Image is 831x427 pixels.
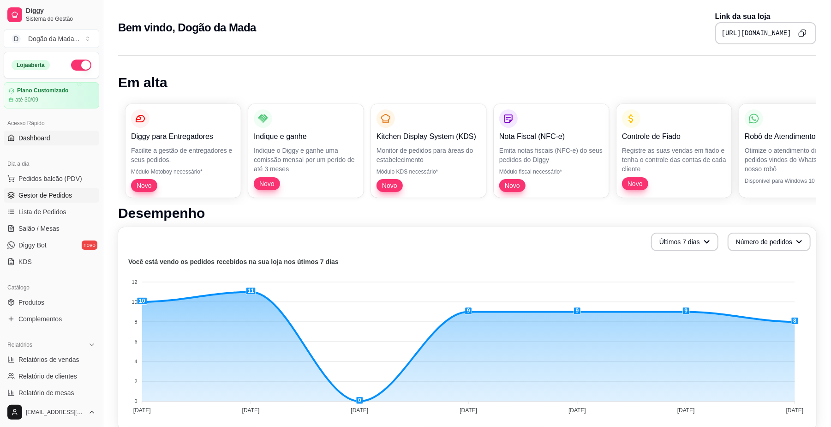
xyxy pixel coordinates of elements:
[17,87,68,94] article: Plano Customizado
[4,4,99,26] a: DiggySistema de Gestão
[18,224,60,233] span: Salão / Mesas
[651,233,718,251] button: Últimos 7 dias
[131,131,235,142] p: Diggy para Entregadores
[133,407,151,414] tspan: [DATE]
[118,205,816,222] h1: Desempenho
[254,146,358,174] p: Indique o Diggy e ganhe uma comissão mensal por um perído de até 3 meses
[133,181,155,190] span: Novo
[4,385,99,400] a: Relatório de mesas
[18,241,47,250] span: Diggy Bot
[128,259,339,266] text: Você está vendo os pedidos recebidos na sua loja nos útimos 7 dias
[4,131,99,145] a: Dashboard
[4,401,99,423] button: [EMAIL_ADDRESS][DOMAIN_NAME]
[622,131,726,142] p: Controle de Fiado
[494,104,609,198] button: Nota Fiscal (NFC-e)Emita notas fiscais (NFC-e) do seus pedidos do DiggyMódulo fiscal necessário*Novo
[4,221,99,236] a: Salão / Mesas
[622,146,726,174] p: Registre as suas vendas em fiado e tenha o controle das contas de cada cliente
[715,11,816,22] p: Link da sua loja
[624,179,646,188] span: Novo
[15,96,38,103] article: até 30/09
[132,299,138,305] tspan: 10
[28,34,79,43] div: Dogão da Mada ...
[132,279,138,285] tspan: 12
[4,204,99,219] a: Lista de Pedidos
[377,131,481,142] p: Kitchen Display System (KDS)
[118,20,256,35] h2: Bem vindo, Dogão da Mada
[71,60,91,71] button: Alterar Status
[254,131,358,142] p: Indique e ganhe
[728,233,811,251] button: Número de pedidos
[7,341,32,349] span: Relatórios
[616,104,732,198] button: Controle de FiadoRegistre as suas vendas em fiado e tenha o controle das contas de cada clienteNovo
[131,146,235,164] p: Facilite a gestão de entregadores e seus pedidos.
[18,257,32,266] span: KDS
[786,407,804,414] tspan: [DATE]
[131,168,235,175] p: Módulo Motoboy necessário*
[12,34,21,43] span: D
[677,407,695,414] tspan: [DATE]
[135,319,138,325] tspan: 8
[18,372,77,381] span: Relatório de clientes
[4,312,99,326] a: Complementos
[377,146,481,164] p: Monitor de pedidos para áreas do estabelecimento
[4,352,99,367] a: Relatórios de vendas
[499,131,604,142] p: Nota Fiscal (NFC-e)
[795,26,810,41] button: Copy to clipboard
[460,407,477,414] tspan: [DATE]
[18,133,50,143] span: Dashboard
[4,188,99,203] a: Gestor de Pedidos
[135,398,138,404] tspan: 0
[135,339,138,344] tspan: 6
[499,146,604,164] p: Emita notas fiscais (NFC-e) do seus pedidos do Diggy
[4,295,99,310] a: Produtos
[18,314,62,324] span: Complementos
[4,116,99,131] div: Acesso Rápido
[371,104,486,198] button: Kitchen Display System (KDS)Monitor de pedidos para áreas do estabelecimentoMódulo KDS necessário...
[568,407,586,414] tspan: [DATE]
[18,207,66,217] span: Lista de Pedidos
[4,30,99,48] button: Select a team
[18,174,82,183] span: Pedidos balcão (PDV)
[4,369,99,384] a: Relatório de clientes
[499,168,604,175] p: Módulo fiscal necessário*
[26,15,96,23] span: Sistema de Gestão
[4,171,99,186] button: Pedidos balcão (PDV)
[4,280,99,295] div: Catálogo
[135,379,138,384] tspan: 2
[722,29,791,38] pre: [URL][DOMAIN_NAME]
[4,82,99,108] a: Plano Customizadoaté 30/09
[378,181,401,190] span: Novo
[135,359,138,364] tspan: 4
[4,238,99,253] a: Diggy Botnovo
[18,191,72,200] span: Gestor de Pedidos
[377,168,481,175] p: Módulo KDS necessário*
[256,179,278,188] span: Novo
[12,60,50,70] div: Loja aberta
[118,74,816,91] h1: Em alta
[242,407,260,414] tspan: [DATE]
[18,355,79,364] span: Relatórios de vendas
[18,388,74,397] span: Relatório de mesas
[4,254,99,269] a: KDS
[501,181,524,190] span: Novo
[126,104,241,198] button: Diggy para EntregadoresFacilite a gestão de entregadores e seus pedidos.Módulo Motoboy necessário...
[351,407,369,414] tspan: [DATE]
[18,298,44,307] span: Produtos
[4,156,99,171] div: Dia a dia
[248,104,364,198] button: Indique e ganheIndique o Diggy e ganhe uma comissão mensal por um perído de até 3 mesesNovo
[26,409,84,416] span: [EMAIL_ADDRESS][DOMAIN_NAME]
[26,7,96,15] span: Diggy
